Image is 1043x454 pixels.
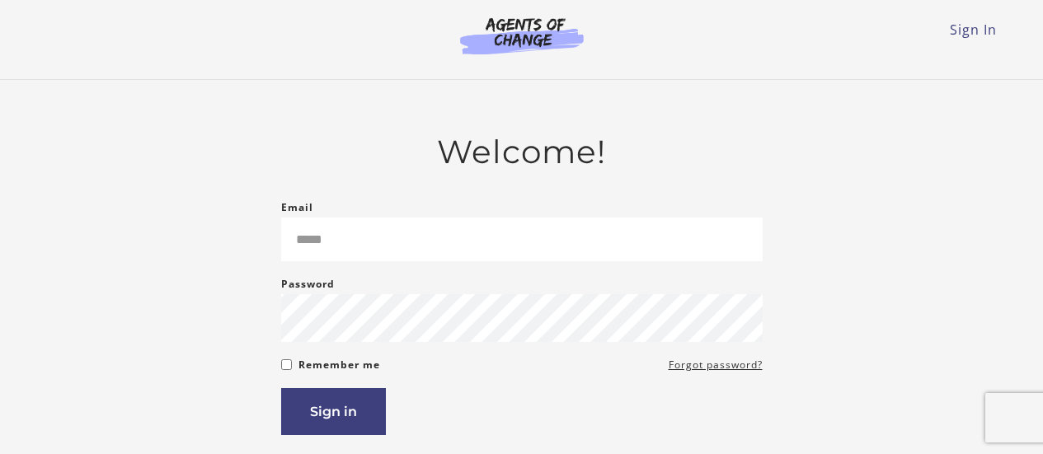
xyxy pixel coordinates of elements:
img: Agents of Change Logo [443,16,601,54]
a: Sign In [950,21,997,39]
label: Password [281,274,335,294]
a: Forgot password? [669,355,763,375]
label: Email [281,198,313,218]
h2: Welcome! [281,133,763,171]
button: Sign in [281,388,386,435]
label: Remember me [298,355,380,375]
